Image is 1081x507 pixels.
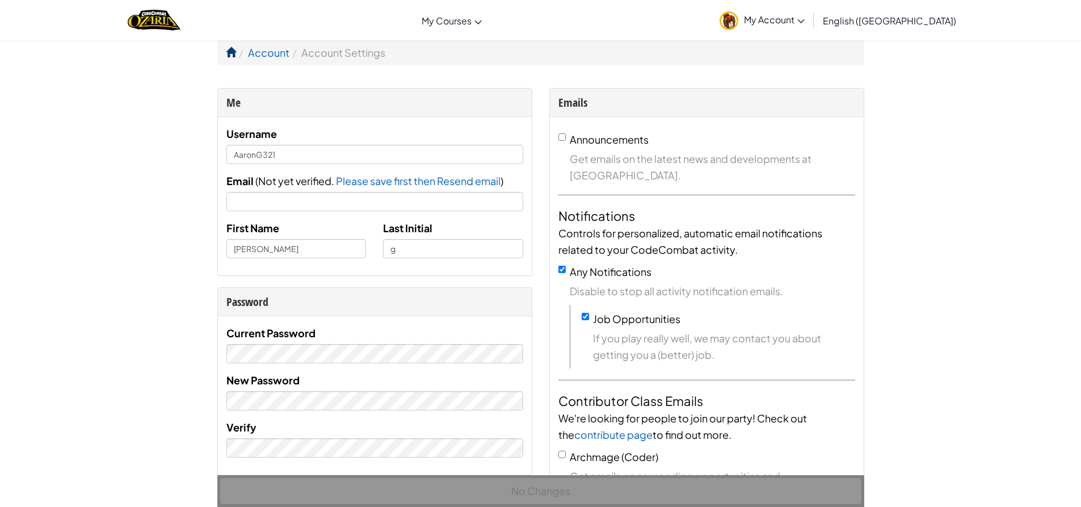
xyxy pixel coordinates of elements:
h4: Contributor Class Emails [558,392,855,410]
a: Account [248,46,289,59]
span: (Coder) [621,450,658,463]
span: My Account [744,14,805,26]
label: New Password [226,372,300,388]
label: First Name [226,220,279,236]
label: Verify [226,419,256,435]
div: Emails [558,94,855,111]
div: Password [226,294,523,310]
span: to find out more. [653,428,731,441]
img: avatar [720,11,738,30]
span: Controls for personalized, automatic email notifications related to your CodeCombat activity. [558,227,822,256]
li: Account Settings [289,44,385,61]
label: Current Password [226,325,316,341]
a: contribute page [574,428,653,441]
a: English ([GEOGRAPHIC_DATA]) [817,5,962,36]
label: Announcements [570,133,649,146]
label: Last Initial [383,220,432,236]
span: ( [254,174,258,187]
label: Job Opportunities [593,312,680,325]
span: Get emails on new coding opportunities and announcements. [570,468,855,501]
span: English ([GEOGRAPHIC_DATA]) [823,15,956,27]
div: Me [226,94,523,111]
span: My Courses [422,15,472,27]
span: Email [226,174,254,187]
a: My Courses [416,5,487,36]
h4: Notifications [558,207,855,225]
span: If you play really well, we may contact you about getting you a (better) job. [593,330,855,363]
span: We're looking for people to join our party! Check out the [558,412,807,441]
span: Please save first then Resend email [336,174,500,187]
label: Any Notifications [570,265,651,278]
span: Get emails on the latest news and developments at [GEOGRAPHIC_DATA]. [570,150,855,183]
img: Home [128,9,180,32]
span: Disable to stop all activity notification emails. [570,283,855,299]
a: Ozaria by CodeCombat logo [128,9,180,32]
span: ) [500,174,503,187]
span: Not yet verified. [258,174,336,187]
label: Username [226,125,277,142]
span: Archmage [570,450,620,463]
a: My Account [714,2,810,38]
